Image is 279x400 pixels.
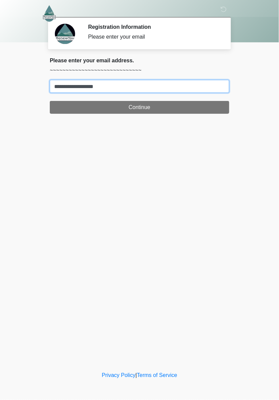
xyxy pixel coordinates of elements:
[137,373,177,378] a: Terms of Service
[50,101,229,114] button: Continue
[55,24,75,44] img: Agent Avatar
[88,33,219,41] div: Please enter your email
[50,57,229,64] h2: Please enter your email address.
[88,24,219,30] h2: Registration Information
[50,66,229,75] p: ~~~~~~~~~~~~~~~~~~~~~~~~~~~~~
[43,5,56,22] img: RenewYou IV Hydration and Wellness Logo
[135,373,137,378] a: |
[102,373,136,378] a: Privacy Policy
